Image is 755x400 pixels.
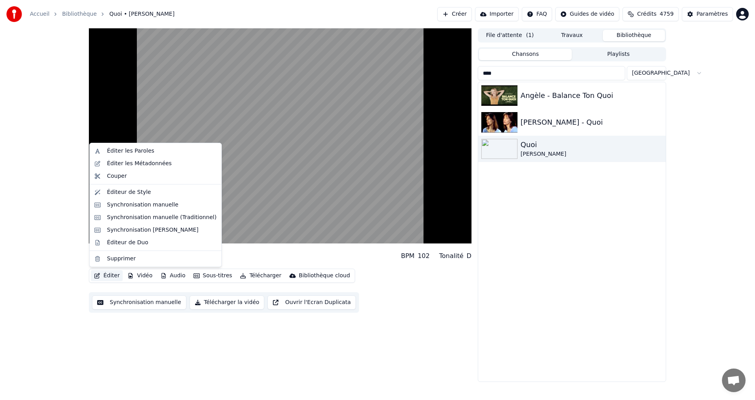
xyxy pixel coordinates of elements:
[109,10,175,18] span: Quoi • [PERSON_NAME]
[62,10,97,18] a: Bibliothèque
[632,69,690,77] span: [GEOGRAPHIC_DATA]
[157,270,189,281] button: Audio
[660,10,674,18] span: 4759
[522,7,552,21] button: FAQ
[107,147,154,155] div: Éditer les Paroles
[526,31,534,39] span: ( 1 )
[91,270,123,281] button: Éditer
[418,251,430,261] div: 102
[572,49,665,60] button: Playlists
[190,270,236,281] button: Sous-titres
[401,251,414,261] div: BPM
[30,10,175,18] nav: breadcrumb
[521,90,663,101] div: Angèle - Balance Ton Quoi
[92,295,186,310] button: Synchronisation manuelle
[107,160,172,168] div: Éditer les Métadonnées
[637,10,656,18] span: Crédits
[722,369,746,392] div: Ouvrir le chat
[467,251,471,261] div: D
[107,226,199,234] div: Synchronisation [PERSON_NAME]
[107,172,127,180] div: Couper
[479,49,572,60] button: Chansons
[107,188,151,196] div: Éditeur de Style
[30,10,50,18] a: Accueil
[237,270,284,281] button: Télécharger
[439,251,464,261] div: Tonalité
[521,139,663,150] div: Quoi
[107,201,179,209] div: Synchronisation manuelle
[124,270,155,281] button: Vidéo
[622,7,679,21] button: Crédits4759
[603,30,665,41] button: Bibliothèque
[89,247,134,258] div: Quoi
[682,7,733,21] button: Paramètres
[6,6,22,22] img: youka
[521,117,663,128] div: [PERSON_NAME] - Quoi
[89,258,134,265] div: [PERSON_NAME]
[107,239,148,247] div: Éditeur de Duo
[190,295,265,310] button: Télécharger la vidéo
[521,150,663,158] div: [PERSON_NAME]
[541,30,603,41] button: Travaux
[107,214,217,221] div: Synchronisation manuelle (Traditionnel)
[475,7,519,21] button: Importer
[299,272,350,280] div: Bibliothèque cloud
[437,7,472,21] button: Créer
[696,10,728,18] div: Paramètres
[555,7,619,21] button: Guides de vidéo
[267,295,356,310] button: Ouvrir l'Ecran Duplicata
[107,255,136,263] div: Supprimer
[479,30,541,41] button: File d'attente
